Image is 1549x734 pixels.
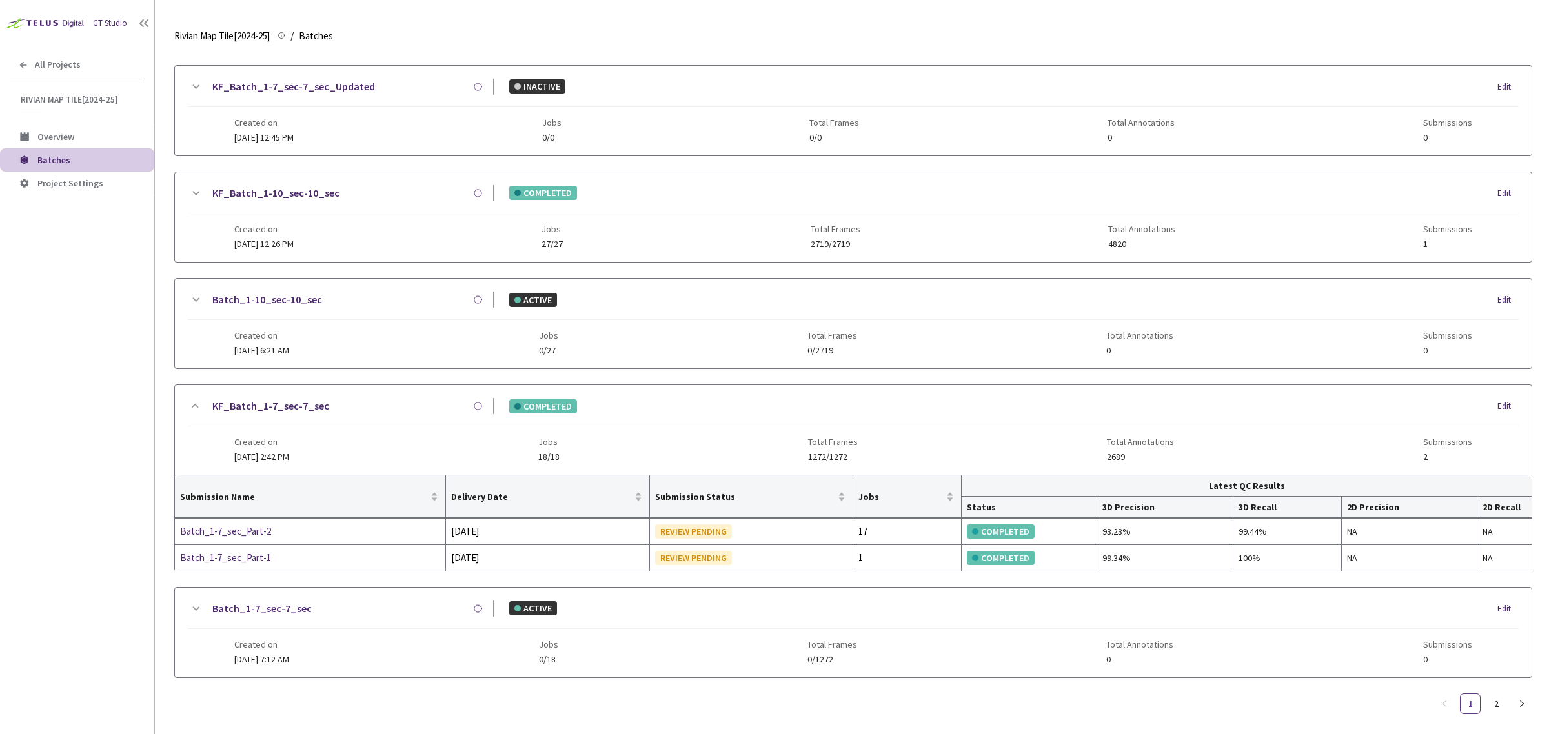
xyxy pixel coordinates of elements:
div: KF_Batch_1-7_sec-7_sec_UpdatedINACTIVEEditCreated on[DATE] 12:45 PMJobs0/0Total Frames0/0Total An... [175,66,1532,155]
span: Total Frames [809,117,859,128]
span: [DATE] 12:45 PM [234,132,294,143]
th: Latest QC Results [962,475,1532,497]
div: COMPLETED [967,551,1035,565]
span: Jobs [858,491,944,502]
span: 0/18 [539,655,558,664]
div: GT Studio [93,17,127,30]
span: 0 [1108,133,1175,143]
th: Delivery Date [446,475,649,518]
div: NA [1347,551,1472,565]
span: Total Frames [811,224,860,234]
span: Total Annotations [1106,639,1173,650]
span: Rivian Map Tile[2024-25] [174,28,270,44]
th: Status [962,497,1097,518]
span: Created on [234,330,289,341]
div: [DATE] [451,524,643,539]
span: Jobs [539,639,558,650]
div: NA [1483,524,1526,539]
span: Created on [234,639,289,650]
li: Next Page [1512,693,1532,714]
span: Submissions [1423,437,1472,447]
span: Created on [234,117,294,128]
span: [DATE] 2:42 PM [234,451,289,462]
span: Rivian Map Tile[2024-25] [21,94,136,105]
a: KF_Batch_1-10_sec-10_sec [212,185,339,201]
div: 99.44% [1239,524,1336,539]
span: Jobs [542,117,562,128]
div: REVIEW PENDING [655,524,732,539]
a: Batch_1-7_sec-7_sec [212,600,312,617]
span: Submissions [1423,224,1472,234]
a: Batch_1-7_sec_Part-2 [180,524,317,539]
div: 1 [858,550,956,566]
button: right [1512,693,1532,714]
div: 93.23% [1102,524,1227,539]
th: 2D Precision [1342,497,1477,518]
span: 2689 [1107,452,1174,462]
div: NA [1483,551,1526,565]
span: 0/27 [539,346,558,355]
th: 2D Recall [1477,497,1532,518]
span: 1272/1272 [808,452,858,462]
span: Project Settings [37,177,103,189]
span: 2719/2719 [811,239,860,249]
th: Jobs [853,475,962,518]
div: Edit [1497,187,1519,200]
th: Submission Status [650,475,853,518]
span: 0/0 [542,133,562,143]
div: KF_Batch_1-7_sec-7_secCOMPLETEDEditCreated on[DATE] 2:42 PMJobs18/18Total Frames1272/1272Total An... [175,385,1532,475]
div: ACTIVE [509,293,557,307]
th: Submission Name [175,475,446,518]
span: right [1518,700,1526,708]
span: Batches [299,28,333,44]
div: 100% [1239,551,1336,565]
span: Total Frames [808,437,858,447]
th: 3D Precision [1097,497,1233,518]
span: 0 [1423,655,1472,664]
span: Total Annotations [1108,117,1175,128]
span: 0 [1106,346,1173,355]
li: / [290,28,294,44]
div: Edit [1497,400,1519,413]
a: 2 [1486,694,1506,713]
span: Batches [37,154,70,166]
span: 2 [1423,452,1472,462]
span: [DATE] 6:21 AM [234,344,289,356]
span: Submission Name [180,491,428,502]
span: Submission Status [655,491,835,502]
span: All Projects [35,59,81,70]
span: 0/0 [809,133,859,143]
div: Batch_1-10_sec-10_secACTIVEEditCreated on[DATE] 6:21 AMJobs0/27Total Frames0/2719Total Annotation... [175,279,1532,368]
span: Total Annotations [1106,330,1173,341]
div: INACTIVE [509,79,565,94]
div: KF_Batch_1-10_sec-10_secCOMPLETEDEditCreated on[DATE] 12:26 PMJobs27/27Total Frames2719/2719Total... [175,172,1532,262]
span: 0/2719 [807,346,857,355]
span: Overview [37,131,74,143]
th: 3D Recall [1233,497,1342,518]
span: 0 [1423,346,1472,355]
a: Batch_1-10_sec-10_sec [212,292,322,308]
div: Edit [1497,602,1519,615]
div: [DATE] [451,550,643,566]
div: 99.34% [1102,551,1227,565]
li: 2 [1486,693,1506,714]
span: [DATE] 12:26 PM [234,238,294,250]
div: ACTIVE [509,601,557,615]
span: Total Annotations [1107,437,1174,447]
span: 1 [1423,239,1472,249]
div: COMPLETED [967,524,1035,539]
li: Previous Page [1434,693,1455,714]
span: 18/18 [538,452,560,462]
a: 1 [1461,694,1480,713]
span: Jobs [542,224,563,234]
span: 27/27 [542,239,563,249]
div: Batch_1-7_sec-7_secACTIVEEditCreated on[DATE] 7:12 AMJobs0/18Total Frames0/1272Total Annotations0... [175,588,1532,677]
div: COMPLETED [509,399,577,413]
a: KF_Batch_1-7_sec-7_sec [212,398,329,414]
span: Total Annotations [1108,224,1175,234]
span: Created on [234,224,294,234]
a: Batch_1-7_sec_Part-1 [180,550,317,566]
span: Delivery Date [451,491,631,502]
div: Edit [1497,81,1519,94]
